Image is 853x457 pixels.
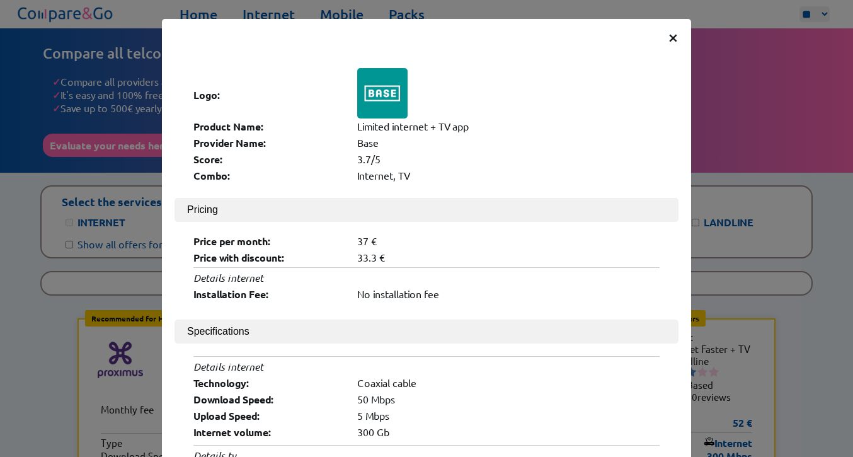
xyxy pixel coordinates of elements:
[357,287,660,301] div: No installation fee
[193,251,345,264] div: Price with discount:
[193,287,345,301] div: Installation Fee:
[193,393,345,406] div: Download Speed:
[357,68,408,119] img: Logo of Base
[175,198,678,222] button: Pricing
[357,234,660,248] div: 37 €
[357,251,660,263] div: 33.3 €
[357,120,660,133] div: Limited internet + TV app
[193,88,220,101] b: Logo:
[193,360,263,373] i: Details internet
[357,409,660,422] div: 5 Mbps
[193,271,263,284] i: Details internet
[193,234,345,248] div: Price per month:
[193,169,345,182] div: Combo:
[357,153,660,166] div: 3.7/5
[193,425,345,439] div: Internet volume:
[668,25,678,48] span: ×
[357,425,660,439] div: 300 Gb
[357,169,660,182] div: Internet, TV
[193,409,345,422] div: Upload Speed:
[357,393,660,406] div: 50 Mbps
[193,136,345,149] div: Provider Name:
[193,153,345,166] div: Score:
[357,376,660,390] div: Coaxial cable
[175,320,678,344] button: Specifications
[357,136,660,149] div: Base
[193,120,345,133] div: Product Name:
[193,376,345,390] div: Technology:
